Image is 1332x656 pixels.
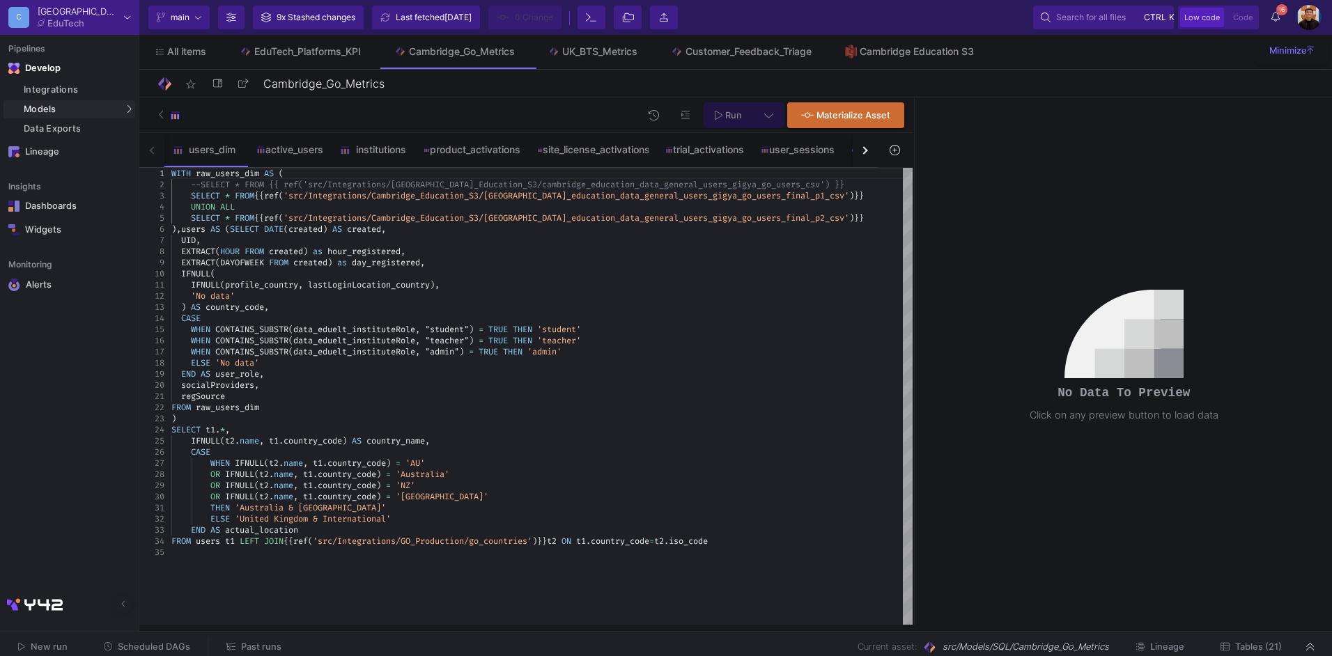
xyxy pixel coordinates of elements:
img: Navigation icon [8,201,20,212]
span: , [293,469,298,480]
img: Tab icon [394,46,406,58]
span: ELSE [191,357,210,368]
span: CASE [191,446,210,458]
a: Navigation iconDashboards [3,195,135,217]
span: = [396,458,401,469]
div: trial_activations [665,144,744,155]
span: = [479,324,483,335]
span: Run [725,110,742,120]
span: t1 [269,435,279,446]
span: ALL [220,201,235,212]
span: , [293,480,298,491]
img: bg52tvgs8dxfpOhHYAd0g09LCcAxm85PnUXHwHyc.png [1296,5,1322,30]
mat-icon: star_border [183,76,199,93]
span: ) [386,458,391,469]
span: SELECT [171,424,201,435]
span: Scheduled DAGs [118,641,190,652]
div: 20 [139,380,164,391]
span: 16 [1276,4,1287,15]
span: = [386,480,391,491]
span: }} [854,190,864,201]
span: t2 [259,469,269,480]
span: , [401,246,405,257]
span: ) [849,190,854,201]
div: Widgets [25,224,116,235]
span: data_eduelt_instituteRole [293,335,415,346]
span: , [381,224,386,235]
span: WHEN [191,335,210,346]
span: country_name [366,435,425,446]
a: Integrations [3,81,135,99]
span: created [347,224,381,235]
button: Search for all filesctrlk [1033,6,1174,29]
span: = [386,469,391,480]
span: ) [303,246,308,257]
span: data_eduelt_instituteRole [293,324,415,335]
span: 'NZ' [396,480,415,491]
span: , [259,435,264,446]
span: 'admin' [527,346,562,357]
span: TRUE [479,346,498,357]
span: ) [459,346,464,357]
span: t2 [269,458,279,469]
span: t1 [206,424,215,435]
span: ( [215,246,220,257]
span: , [254,380,259,391]
div: 18 [139,357,164,368]
span: ( [220,435,225,446]
span: . [269,480,274,491]
span: . [313,480,318,491]
span: ( [225,224,230,235]
span: OR [210,491,220,502]
span: HOUR [220,246,240,257]
span: ( [279,212,284,224]
div: 9x Stashed changes [277,7,355,28]
div: 8 [139,246,164,257]
span: EXTRACT [181,257,215,268]
span: t1 [313,458,323,469]
span: "student" [425,324,469,335]
span: ) [181,302,186,313]
span: SELECT [230,224,259,235]
span: AS [210,224,220,235]
span: FROM [245,246,264,257]
div: C [8,7,29,28]
span: Models [24,104,56,115]
div: Cambridge_Go_Metrics [409,46,515,57]
span: IFNULL [225,469,254,480]
span: AS [264,168,274,179]
span: THEN [513,324,532,335]
div: Alerts [26,279,116,291]
span: IFNULL [225,480,254,491]
div: 27 [139,458,164,469]
span: _Education_S3/cambridge_education_data_general_use [474,179,718,190]
span: 'student' [537,324,581,335]
span: t1 [303,469,313,480]
div: 28 [139,469,164,480]
span: CONTAINS_SUBSTR [215,346,288,357]
span: "admin" [425,346,459,357]
span: , [298,279,303,290]
button: Code [1229,8,1257,27]
span: {{ [254,190,264,201]
button: Low code [1180,8,1224,27]
span: ), [430,279,440,290]
div: Data Exports [24,123,132,134]
span: {{ [254,212,264,224]
div: Cambridge Education S3 [860,46,974,57]
div: EduTech_Platforms_KPI [254,46,361,57]
span: ( [220,279,225,290]
img: SQL-Model type child icon [340,145,350,155]
span: . [323,458,327,469]
span: raw_users_dim [196,168,259,179]
a: Navigation iconLineage [3,141,135,163]
span: t1 [303,480,313,491]
span: ) [469,335,474,346]
span: ctrl [1144,9,1166,26]
span: lastLoginLocation_country [308,279,430,290]
span: FROM [235,190,254,201]
span: WHEN [191,324,210,335]
span: 'No data' [191,290,235,302]
img: SQL Model [922,640,937,655]
span: IFNULL [235,458,264,469]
